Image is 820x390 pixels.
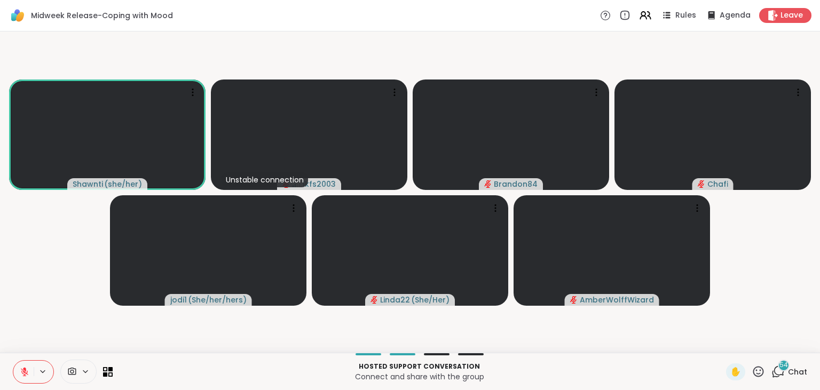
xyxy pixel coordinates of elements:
span: audio-muted [484,180,492,188]
span: 54 [779,361,788,370]
span: ✋ [730,365,741,378]
span: Brandon84 [494,179,538,189]
img: ShareWell Logomark [9,6,27,25]
span: ( She/her/hers ) [188,295,247,305]
span: lkfs2003 [303,179,336,189]
p: Hosted support conversation [119,362,720,371]
span: Chat [788,367,807,377]
span: Shawnti [73,179,103,189]
span: audio-muted [370,296,378,304]
span: jodi1 [170,295,187,305]
span: ( She/Her ) [411,295,450,305]
span: Linda22 [380,295,410,305]
span: ( she/her ) [104,179,142,189]
span: Midweek Release-Coping with Mood [31,10,173,21]
span: audio-muted [570,296,578,304]
span: Leave [780,10,803,21]
span: Agenda [720,10,751,21]
span: Chafi [707,179,728,189]
p: Connect and share with the group [119,371,720,382]
span: audio-muted [698,180,705,188]
span: Rules [675,10,696,21]
div: Unstable connection [222,172,308,187]
span: AmberWolffWizard [580,295,654,305]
